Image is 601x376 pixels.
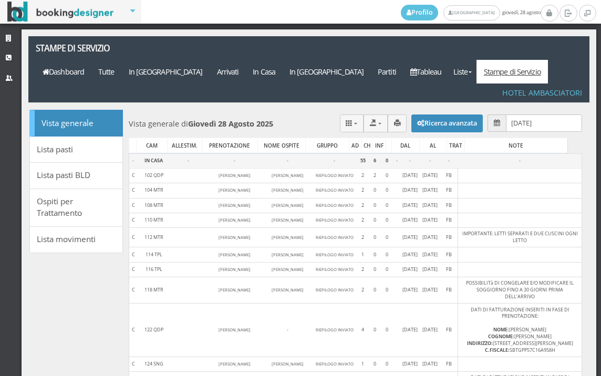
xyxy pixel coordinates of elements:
td: 0 [369,262,380,277]
td: 0 [380,169,393,183]
td: 0 [380,198,393,213]
small: RIEPILOGO INVIATO [316,187,354,193]
div: ALLESTIM. [168,138,202,153]
td: [DATE] [400,213,420,227]
td: 2 [357,262,369,277]
button: Export [364,114,388,132]
td: FB [440,262,458,277]
a: Dashboard [36,60,91,83]
td: 0 [369,277,380,303]
td: 0 [380,247,393,262]
td: [DATE] [400,169,420,183]
td: FB [440,213,458,227]
td: 0 [369,247,380,262]
td: [DATE] [400,357,420,371]
td: FB [440,198,458,213]
span: giovedì, 28 agosto [401,5,541,20]
div: INF [373,138,386,153]
small: [PERSON_NAME] [272,217,304,223]
small: [PERSON_NAME] [219,287,251,293]
td: [DATE] [420,247,440,262]
td: C [129,213,138,227]
td: 112 MTR [137,227,170,247]
b: C.FISCALE: [485,347,510,353]
td: [DATE] [420,198,440,213]
td: 0 [380,357,393,371]
td: 118 MTR [137,277,170,303]
small: [PERSON_NAME] [272,287,304,293]
button: Columns [340,114,364,132]
b: 55 [360,157,366,164]
td: [DATE] [420,277,440,303]
small: [PERSON_NAME] [219,203,251,208]
td: C [129,262,138,277]
td: 104 MTR [137,183,170,198]
a: In [GEOGRAPHIC_DATA] [283,60,371,83]
small: RIEPILOGO INVIATO [316,361,354,367]
td: [DATE] [400,183,420,198]
small: [PERSON_NAME] [272,267,304,272]
button: Ricerca avanzata [411,114,483,132]
h4: Hotel Ambasciatori [502,88,582,97]
small: RIEPILOGO INVIATO [316,217,354,223]
td: [DATE] [420,304,440,357]
td: C [129,227,138,247]
a: Partiti [371,60,403,83]
div: CAM [137,138,167,153]
small: [PERSON_NAME] [272,187,304,193]
a: [GEOGRAPHIC_DATA] [443,5,500,20]
small: [PERSON_NAME] [219,235,251,240]
td: - [393,153,400,168]
td: 0 [369,304,380,357]
td: 0 [369,198,380,213]
small: RIEPILOGO INVIATO [316,173,354,178]
small: [PERSON_NAME] [272,203,304,208]
div: DAL [392,138,419,153]
small: [PERSON_NAME] [272,361,304,367]
td: IMPORTANTE: LETTI SEPARATI E DUE CUSCINI OGNI LETTO [458,227,582,247]
td: - [312,153,357,168]
td: 1 [357,247,369,262]
small: RIEPILOGO INVIATO [316,327,354,332]
td: C [129,247,138,262]
td: [DATE] [420,262,440,277]
h4: Vista generale di [129,119,273,128]
a: Lista pasti BLD [29,162,123,189]
div: Colonne [340,114,364,132]
td: 2 [357,183,369,198]
td: 2 [357,277,369,303]
div: CH [361,138,372,153]
td: - [129,153,138,168]
a: Stampe di servizio [28,36,137,60]
small: [PERSON_NAME] [219,327,251,332]
div: NOME OSPITE [258,138,306,153]
td: [DATE] [420,227,440,247]
div: TRAT [447,138,464,153]
td: 108 MTR [137,198,170,213]
td: 0 [369,357,380,371]
b: INDIRIZZO: [467,340,493,347]
td: [DATE] [400,247,420,262]
b: 0 [386,157,388,164]
td: FB [440,277,458,303]
td: C [129,198,138,213]
td: 0 [380,262,393,277]
b: COGNOME: [488,333,514,340]
div: AL [420,138,447,153]
td: FB [440,169,458,183]
div: PRENOTAZIONE [202,138,257,153]
small: [PERSON_NAME] [272,235,304,240]
td: 1 [357,357,369,371]
td: [DATE] [400,304,420,357]
a: Tableau [403,60,449,83]
td: 122 QDP [137,304,170,357]
small: [PERSON_NAME] [272,173,304,178]
td: - [440,153,458,168]
input: Seleziona la data [506,114,582,132]
td: C [129,277,138,303]
small: RIEPILOGO INVIATO [316,235,354,240]
td: FB [440,357,458,371]
small: [PERSON_NAME] [219,267,251,272]
td: [DATE] [400,198,420,213]
small: RIEPILOGO INVIATO [316,203,354,208]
